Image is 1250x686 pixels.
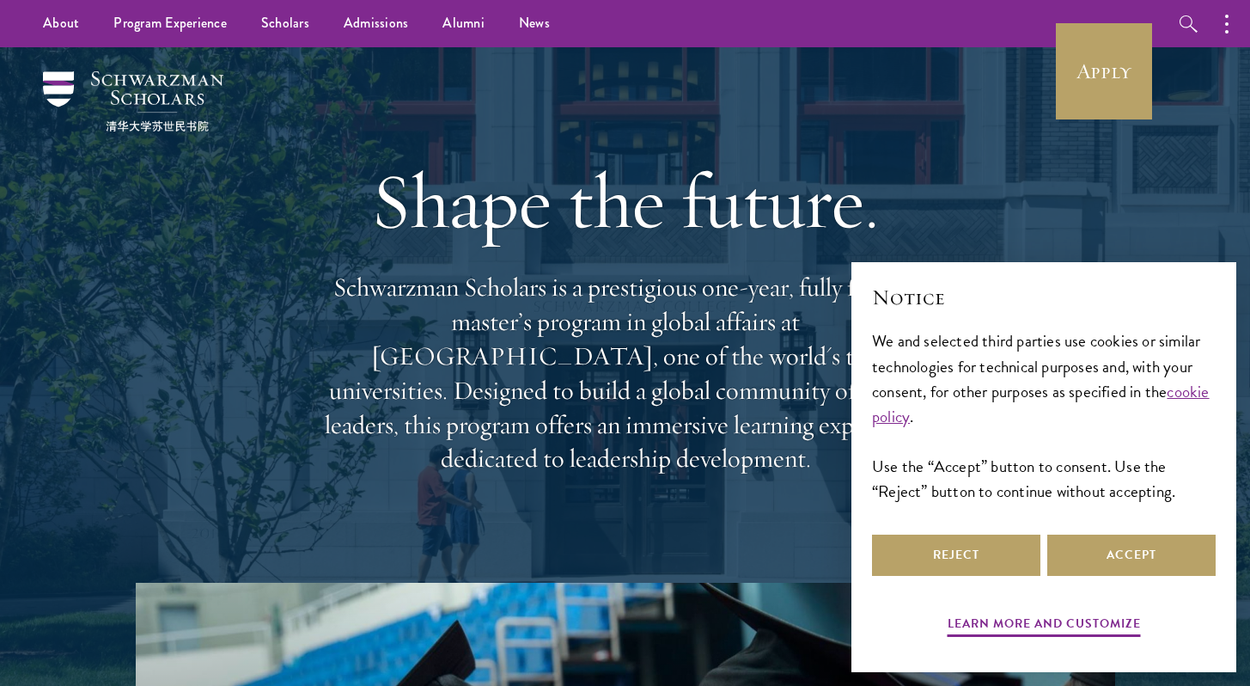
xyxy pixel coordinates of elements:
h1: Shape the future. [316,153,935,249]
a: cookie policy [872,379,1210,429]
h2: Notice [872,283,1216,312]
p: Schwarzman Scholars is a prestigious one-year, fully funded master’s program in global affairs at... [316,271,935,476]
button: Learn more and customize [948,613,1141,640]
button: Accept [1047,535,1216,576]
div: We and selected third parties use cookies or similar technologies for technical purposes and, wit... [872,328,1216,503]
img: Schwarzman Scholars [43,71,223,132]
a: Apply [1056,23,1152,119]
button: Reject [872,535,1040,576]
